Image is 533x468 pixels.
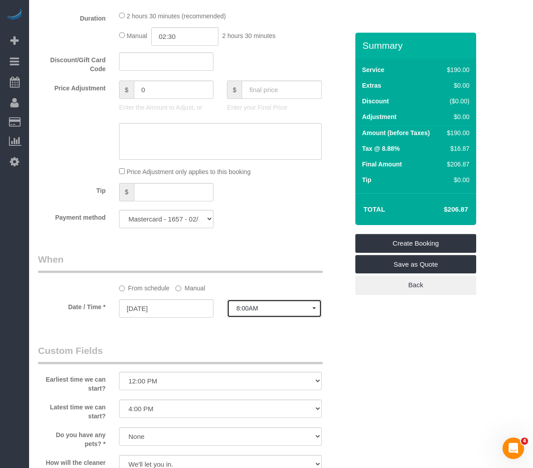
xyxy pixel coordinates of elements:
label: Manual [175,281,205,293]
span: $ [119,183,134,201]
a: Back [355,276,476,294]
label: Adjustment [362,112,397,121]
div: $206.87 [443,160,469,169]
div: $0.00 [443,175,469,184]
label: Amount (before Taxes) [362,128,430,137]
div: $190.00 [443,128,469,137]
a: Save as Quote [355,255,476,274]
span: 2 hours 30 minutes (recommended) [127,13,226,20]
label: Earliest time we can start? [31,372,112,393]
span: 2 hours 30 minutes [222,32,276,39]
input: From schedule [119,285,125,291]
label: Tip [31,183,112,195]
input: final price [242,81,322,99]
label: Duration [31,11,112,23]
div: $0.00 [443,81,469,90]
label: Service [362,65,384,74]
div: $16.87 [443,144,469,153]
h4: $206.87 [417,206,468,213]
input: Manual [175,285,181,291]
img: Automaid Logo [5,9,23,21]
span: $ [119,81,134,99]
label: Discount/Gift Card Code [31,52,112,73]
input: MM/DD/YYYY [119,299,213,318]
label: Final Amount [362,160,402,169]
label: Extras [362,81,381,90]
label: Tip [362,175,371,184]
label: Date / Time * [31,299,112,311]
legend: When [38,253,323,273]
label: Discount [362,97,389,106]
span: Price Adjustment only applies to this booking [127,168,251,175]
strong: Total [363,205,385,213]
label: Latest time we can start? [31,400,112,421]
p: Enter your Final Price [227,103,321,112]
p: Enter the Amount to Adjust, or [119,103,213,112]
div: $190.00 [443,65,469,74]
iframe: Intercom live chat [503,438,524,459]
h3: Summary [362,40,472,51]
label: Payment method [31,210,112,222]
div: $0.00 [443,112,469,121]
label: Tax @ 8.88% [362,144,400,153]
span: $ [227,81,242,99]
div: ($0.00) [443,97,469,106]
label: Do you have any pets? * [31,427,112,448]
button: 8:00AM [227,299,321,318]
label: From schedule [119,281,170,293]
a: Create Booking [355,234,476,253]
span: 4 [521,438,528,445]
span: 8:00AM [236,305,312,312]
label: Price Adjustment [31,81,112,93]
span: Manual [127,32,147,39]
legend: Custom Fields [38,344,323,364]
